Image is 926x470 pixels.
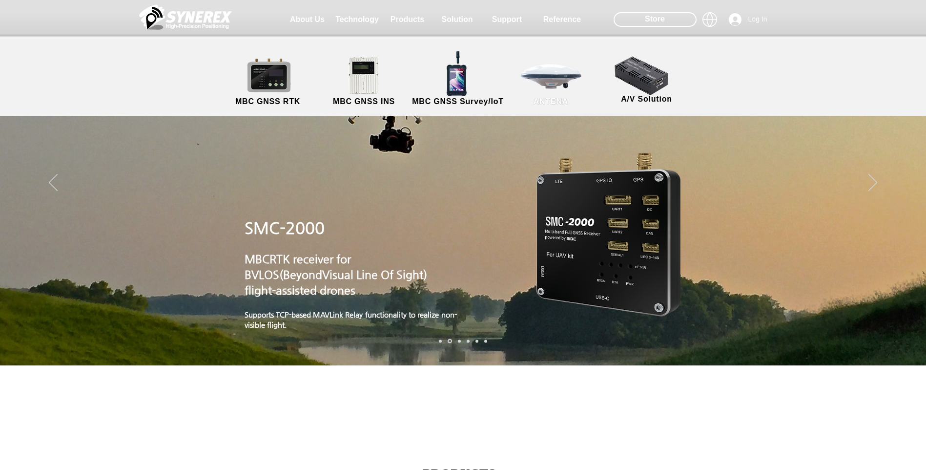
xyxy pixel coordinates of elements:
[245,278,457,289] p: ​
[433,10,482,29] a: Solution
[290,15,325,24] span: About Us
[621,95,672,104] span: A/V Solution
[458,340,461,342] a: 측량 IoT
[439,340,442,342] a: 로봇- SMC 2000
[745,15,771,24] span: Log In
[543,15,581,24] span: Reference
[49,174,58,192] button: Previous
[467,340,470,342] a: 자율주행
[245,290,457,308] span: Supports TCP-based MAVLink Relay functionality to realize non-visible flight.
[139,2,232,32] img: Cinnerex_White_simbol_Land 1.png
[383,10,432,29] a: Products
[534,97,568,106] span: ANTENA
[235,97,300,106] span: MBC GNSS RTK
[378,219,417,237] span: cs Kit
[224,56,312,107] a: MBC GNSS RTK
[283,10,332,29] a: About Us
[614,12,697,27] div: Store
[442,15,473,24] span: Solution
[320,56,408,107] a: MBC GNSS INS
[391,15,424,24] span: Products
[335,54,395,97] img: MGI2000_front-removebg-preview (1).png
[335,15,379,24] span: Technology
[245,219,378,237] span: SMC-2000 Roboti
[333,10,382,29] a: Technology
[536,153,680,317] img: 자산 2.png
[645,14,665,24] span: Store
[245,341,280,348] span: Learn more
[538,10,587,29] a: Reference
[448,339,452,343] a: 드론 8 - SMC 2000
[483,10,532,29] a: Support
[475,340,478,342] a: 로봇
[245,253,451,277] span: MBC RTK receiver for BVLOS(Beyond Visual Line Of Sight) flight-assisted drones
[868,174,877,192] button: Next
[484,340,487,342] a: 정밀농업
[412,97,504,106] span: MBC GNSS Survey/IoT
[722,10,774,29] button: Log In
[492,15,522,24] span: Support
[603,54,691,105] a: A/V Solution
[245,239,457,251] p: ​
[333,97,395,106] span: MBC GNSS INS
[241,339,290,351] a: Learn more
[432,48,482,98] img: SHR-800_rec-removebg-preview.png
[411,56,506,107] a: MBC GNSS Survey/IoT
[814,428,926,470] iframe: Wix Chat
[507,56,595,107] a: ANTENA
[436,339,490,343] nav: Slides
